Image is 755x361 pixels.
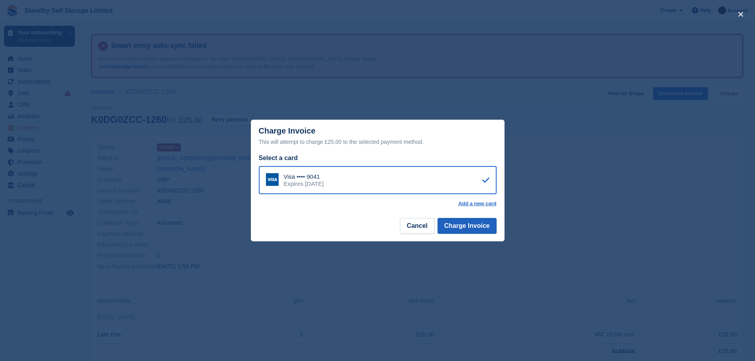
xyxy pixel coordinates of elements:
div: Expires [DATE] [284,180,324,187]
a: Add a new card [458,201,496,207]
div: Select a card [259,153,497,163]
button: Cancel [400,218,434,234]
img: Visa Logo [266,173,279,186]
div: Visa •••• 9041 [284,173,324,180]
button: close [734,8,747,21]
div: Charge Invoice [259,126,497,147]
button: Charge Invoice [438,218,497,234]
div: This will attempt to charge £25.00 to the selected payment method. [259,137,497,147]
